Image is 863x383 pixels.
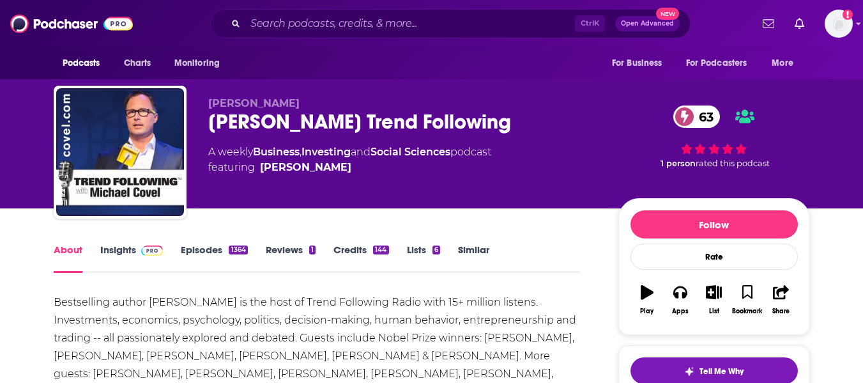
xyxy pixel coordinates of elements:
a: Show notifications dropdown [790,13,809,35]
img: Michael Covel's Trend Following [56,88,184,216]
span: rated this podcast [696,159,770,168]
button: open menu [603,51,678,75]
input: Search podcasts, credits, & more... [245,13,575,34]
div: Share [772,308,790,315]
span: Monitoring [174,54,220,72]
span: and [351,146,370,158]
div: 144 [373,246,388,254]
span: For Business [612,54,662,72]
img: Podchaser - Follow, Share and Rate Podcasts [10,12,133,36]
a: Social Sciences [370,146,450,158]
span: Podcasts [63,54,100,72]
span: featuring [208,160,491,175]
button: Open AdvancedNew [615,16,680,31]
button: List [697,277,730,323]
a: Reviews1 [266,244,316,273]
div: 6 [432,246,440,254]
a: InsightsPodchaser Pro [100,244,164,273]
a: Credits144 [333,244,388,273]
a: Similar [458,244,489,273]
div: List [709,308,719,315]
button: Apps [664,277,697,323]
button: Play [630,277,664,323]
img: User Profile [825,10,853,38]
span: 1 person [661,159,696,168]
span: Open Advanced [621,20,674,27]
a: Business [253,146,300,158]
span: Ctrl K [575,15,605,32]
span: [PERSON_NAME] [208,97,300,109]
span: Tell Me Why [699,366,744,377]
a: Michael Covel [260,160,351,175]
button: open menu [54,51,117,75]
img: tell me why sparkle [684,366,694,377]
button: open menu [165,51,236,75]
span: Logged in as megcassidy [825,10,853,38]
span: , [300,146,302,158]
span: For Podcasters [686,54,747,72]
div: Bookmark [732,308,762,315]
span: 63 [686,106,720,128]
div: Apps [672,308,689,315]
button: open menu [763,51,809,75]
a: Charts [116,51,159,75]
div: A weekly podcast [208,145,491,175]
button: Show profile menu [825,10,853,38]
button: Share [764,277,797,323]
div: 1 [309,246,316,254]
a: Investing [302,146,351,158]
button: open menu [678,51,766,75]
button: Follow [630,210,798,238]
span: New [656,8,679,20]
span: Charts [124,54,151,72]
a: Show notifications dropdown [758,13,779,35]
button: Bookmark [731,277,764,323]
img: Podchaser Pro [141,246,164,256]
span: More [772,54,793,72]
div: Play [640,308,653,315]
a: 63 [673,106,720,128]
div: 1364 [229,246,247,254]
div: Search podcasts, credits, & more... [210,9,691,38]
a: About [54,244,82,273]
svg: Add a profile image [843,10,853,20]
div: Rate [630,244,798,270]
a: Episodes1364 [181,244,247,273]
a: Lists6 [407,244,440,273]
div: 63 1 personrated this podcast [618,97,810,176]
